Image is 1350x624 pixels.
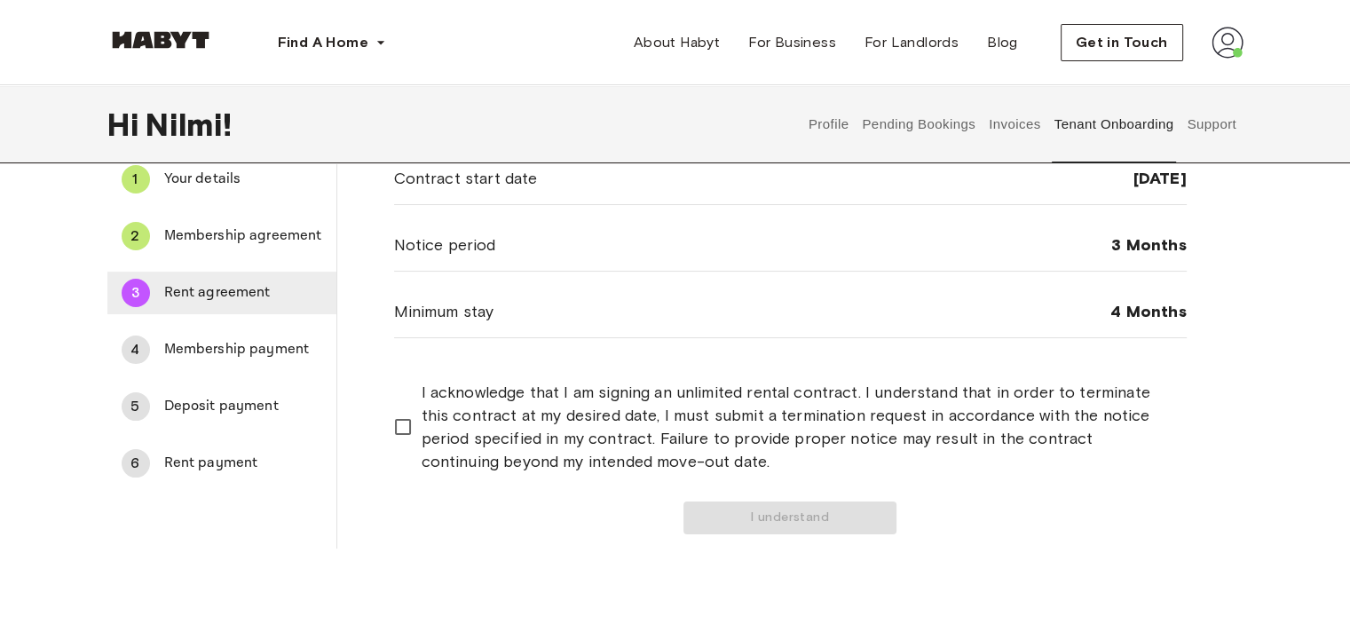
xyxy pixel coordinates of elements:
[146,106,232,143] span: Nilmi !
[107,272,336,314] div: 3Rent agreement
[620,25,734,60] a: About Habyt
[122,336,150,364] div: 4
[801,85,1243,163] div: user profile tabs
[264,25,400,60] button: Find A Home
[422,381,1172,473] span: I acknowledge that I am signing an unlimited rental contract. I understand that in order to termi...
[278,32,368,53] span: Find A Home
[107,106,146,143] span: Hi
[164,339,322,360] span: Membership payment
[164,225,322,247] span: Membership agreement
[122,165,150,194] div: 1
[107,442,336,485] div: 6Rent payment
[394,167,538,190] span: Contract start date
[164,453,322,474] span: Rent payment
[860,85,978,163] button: Pending Bookings
[987,85,1043,163] button: Invoices
[164,282,322,304] span: Rent agreement
[1076,32,1168,53] span: Get in Touch
[806,85,851,163] button: Profile
[850,25,973,60] a: For Landlords
[1185,85,1239,163] button: Support
[864,32,959,53] span: For Landlords
[164,396,322,417] span: Deposit payment
[1061,24,1183,61] button: Get in Touch
[394,233,496,257] span: Notice period
[107,31,214,49] img: Habyt
[634,32,720,53] span: About Habyt
[122,222,150,250] div: 2
[1052,85,1176,163] button: Tenant Onboarding
[122,449,150,478] div: 6
[734,25,850,60] a: For Business
[1212,27,1243,59] img: avatar
[107,385,336,428] div: 5Deposit payment
[748,32,836,53] span: For Business
[107,158,336,201] div: 1Your details
[1111,234,1186,256] span: 3 Months
[122,279,150,307] div: 3
[394,300,494,323] span: Minimum stay
[107,215,336,257] div: 2Membership agreement
[973,25,1032,60] a: Blog
[164,169,322,190] span: Your details
[122,392,150,421] div: 5
[987,32,1018,53] span: Blog
[107,328,336,371] div: 4Membership payment
[1110,301,1186,322] span: 4 Months
[1133,168,1187,189] span: [DATE]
